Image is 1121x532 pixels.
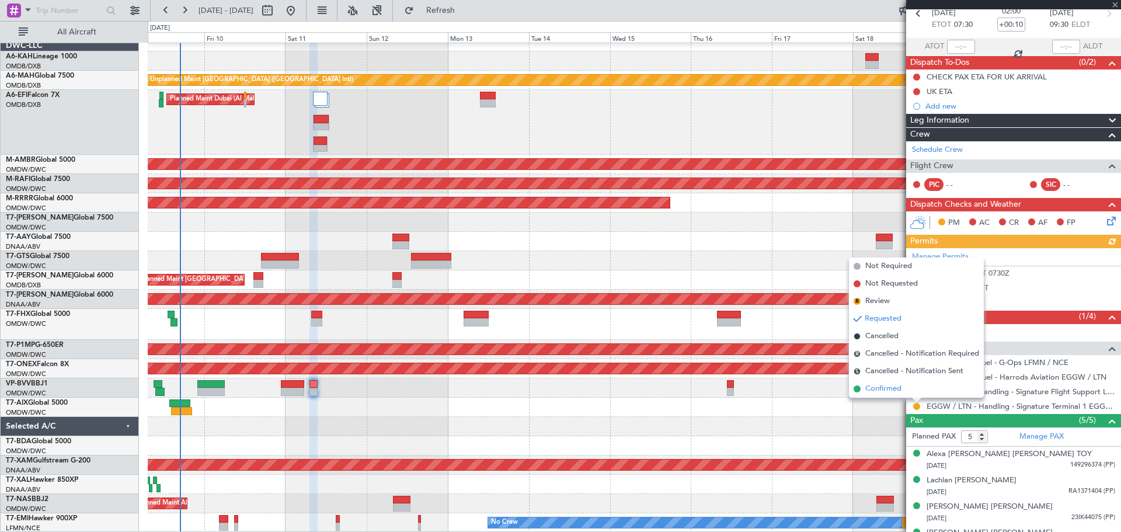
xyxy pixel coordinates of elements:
[1079,56,1096,68] span: (0/2)
[865,295,890,307] span: Review
[170,91,285,108] div: Planned Maint Dubai (Al Maktoum Intl)
[6,195,73,202] a: M-RRRRGlobal 6000
[927,488,946,496] span: [DATE]
[6,100,41,109] a: OMDB/DXB
[910,159,953,173] span: Flight Crew
[854,350,861,357] span: R
[6,291,113,298] a: T7-[PERSON_NAME]Global 6000
[6,92,60,99] a: A6-EFIFalcon 7X
[6,253,30,260] span: T7-GTS
[927,72,1047,82] div: CHECK PAX ETA FOR UK ARRIVAL
[927,514,946,523] span: [DATE]
[691,32,772,43] div: Thu 16
[912,144,963,156] a: Schedule Crew
[6,214,113,221] a: T7-[PERSON_NAME]Global 7500
[6,380,31,387] span: VP-BVV
[6,281,41,290] a: OMDB/DXB
[925,41,944,53] span: ATOT
[491,514,518,531] div: No Crew
[6,300,40,309] a: DNAA/ABV
[6,165,46,174] a: OMDW/DWC
[865,260,912,272] span: Not Required
[199,5,253,16] span: [DATE] - [DATE]
[910,56,969,69] span: Dispatch To-Dos
[6,380,48,387] a: VP-BVVBBJ1
[6,515,29,522] span: T7-EMI
[1067,217,1075,229] span: FP
[6,457,90,464] a: T7-XAMGulfstream G-200
[6,185,46,193] a: OMDW/DWC
[927,501,1053,513] div: [PERSON_NAME] [PERSON_NAME]
[1009,217,1019,229] span: CR
[6,496,32,503] span: T7-NAS
[854,368,861,375] span: S
[6,176,30,183] span: M-RAFI
[6,408,46,417] a: OMDW/DWC
[927,387,1115,397] a: LFMN / NCE - Handling - Signature Flight Support LFMN / NCE
[30,28,123,36] span: All Aircraft
[1071,513,1115,523] span: 23IK44075 (PP)
[6,223,46,232] a: OMDW/DWC
[1050,8,1074,19] span: [DATE]
[1083,41,1102,53] span: ALDT
[6,342,64,349] a: T7-P1MPG-650ER
[865,278,918,290] span: Not Requested
[399,1,469,20] button: Refresh
[912,431,956,443] label: Planned PAX
[772,32,853,43] div: Fri 17
[6,272,113,279] a: T7-[PERSON_NAME]Global 6000
[948,217,960,229] span: PM
[6,457,33,464] span: T7-XAM
[932,19,951,31] span: ETOT
[1038,217,1047,229] span: AF
[6,204,46,213] a: OMDW/DWC
[910,128,930,141] span: Crew
[6,214,74,221] span: T7-[PERSON_NAME]
[6,389,46,398] a: OMDW/DWC
[367,32,448,43] div: Sun 12
[6,311,30,318] span: T7-FHX
[865,313,901,325] span: Requested
[6,466,40,475] a: DNAA/ABV
[927,461,946,470] span: [DATE]
[36,2,103,19] input: Trip Number
[927,86,952,96] div: UK ETA
[6,342,35,349] span: T7-P1MP
[6,350,46,359] a: OMDW/DWC
[6,505,46,513] a: OMDW/DWC
[6,53,33,60] span: A6-KAH
[910,114,969,127] span: Leg Information
[1071,19,1090,31] span: ELDT
[610,32,691,43] div: Wed 15
[6,477,78,484] a: T7-XALHawker 850XP
[150,71,353,89] div: Unplanned Maint [GEOGRAPHIC_DATA] ([GEOGRAPHIC_DATA] Intl)
[6,496,48,503] a: T7-NASBBJ2
[6,361,37,368] span: T7-ONEX
[6,176,70,183] a: M-RAFIGlobal 7500
[6,447,46,455] a: OMDW/DWC
[927,448,1092,460] div: Alexa [PERSON_NAME] [PERSON_NAME] TOY
[6,53,77,60] a: A6-KAHLineage 1000
[1079,414,1096,426] span: (5/5)
[932,8,956,19] span: [DATE]
[6,157,36,164] span: M-AMBR
[150,23,170,33] div: [DATE]
[6,72,74,79] a: A6-MAHGlobal 7500
[865,331,899,342] span: Cancelled
[6,272,74,279] span: T7-[PERSON_NAME]
[910,414,923,427] span: Pax
[6,253,69,260] a: T7-GTSGlobal 7500
[6,311,70,318] a: T7-FHXGlobal 5000
[448,32,529,43] div: Mon 13
[865,366,963,377] span: Cancelled - Notification Sent
[925,101,1115,111] div: Add new
[1063,179,1089,190] div: - -
[141,271,336,288] div: Planned Maint [GEOGRAPHIC_DATA] ([GEOGRAPHIC_DATA] Intl)
[954,19,973,31] span: 07:30
[6,485,40,494] a: DNAA/ABV
[865,348,979,360] span: Cancelled - Notification Required
[1019,431,1064,443] a: Manage PAX
[853,32,934,43] div: Sat 18
[6,234,71,241] a: T7-AAYGlobal 7500
[1050,19,1068,31] span: 09:30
